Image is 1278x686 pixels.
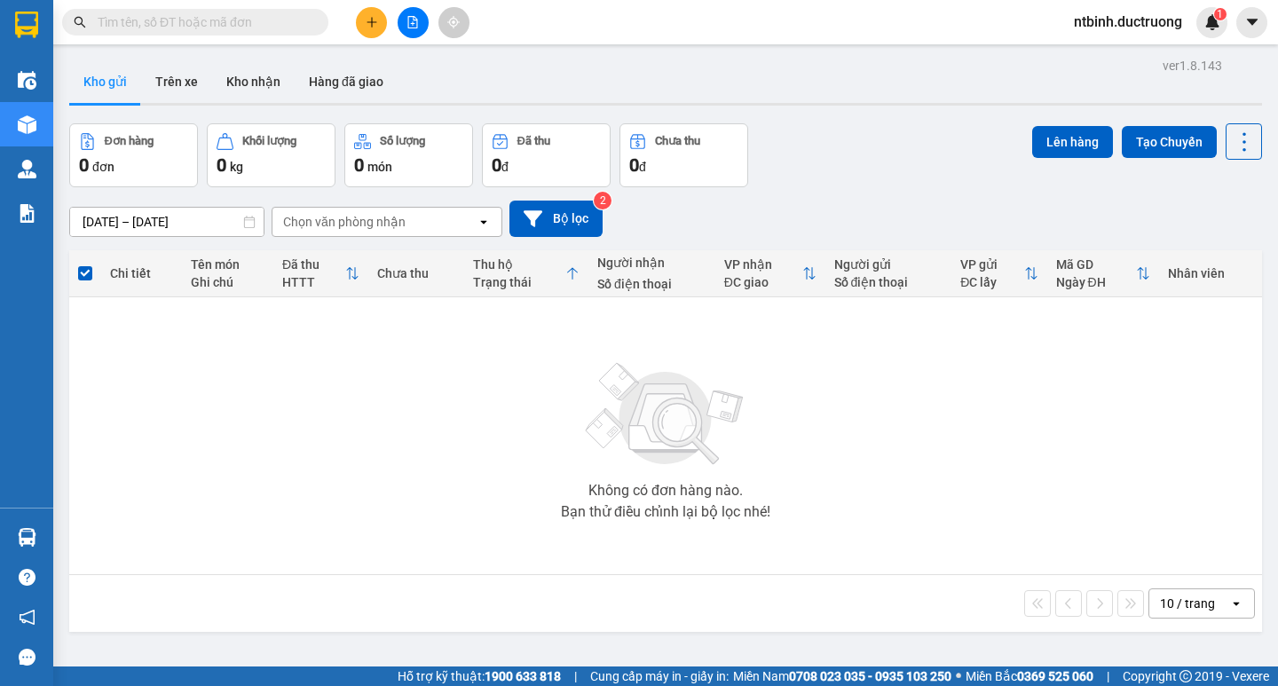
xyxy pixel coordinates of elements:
button: Đã thu0đ [482,123,611,187]
span: file-add [406,16,419,28]
div: Trạng thái [473,275,565,289]
input: Tìm tên, số ĐT hoặc mã đơn [98,12,307,32]
img: warehouse-icon [18,71,36,90]
span: đ [639,160,646,174]
span: search [74,16,86,28]
button: file-add [398,7,429,38]
div: Chưa thu [377,266,454,280]
div: 10 / trang [1160,595,1215,612]
button: Số lượng0món [344,123,473,187]
div: VP nhận [724,257,802,272]
button: Hàng đã giao [295,60,398,103]
div: Nhân viên [1168,266,1253,280]
div: Chưa thu [655,135,700,147]
img: warehouse-icon [18,160,36,178]
span: ntbinh.ductruong [1060,11,1196,33]
div: Số lượng [380,135,425,147]
button: Đơn hàng0đơn [69,123,198,187]
div: Người gửi [834,257,943,272]
div: Số điện thoại [597,277,706,291]
button: plus [356,7,387,38]
div: Đã thu [517,135,550,147]
sup: 2 [594,192,611,209]
img: warehouse-icon [18,528,36,547]
span: Cung cấp máy in - giấy in: [590,666,729,686]
div: Chi tiết [110,266,173,280]
div: Người nhận [597,256,706,270]
img: warehouse-icon [18,115,36,134]
span: 0 [629,154,639,176]
strong: 0369 525 060 [1017,669,1093,683]
div: HTTT [282,275,345,289]
span: copyright [1179,670,1192,682]
div: Đã thu [282,257,345,272]
div: Số điện thoại [834,275,943,289]
div: ver 1.8.143 [1163,56,1222,75]
span: Hỗ trợ kỹ thuật: [398,666,561,686]
div: Đơn hàng [105,135,154,147]
span: kg [230,160,243,174]
span: 0 [217,154,226,176]
span: 1 [1217,8,1223,20]
th: Toggle SortBy [464,250,588,297]
div: Không có đơn hàng nào. [588,484,743,498]
th: Toggle SortBy [951,250,1046,297]
div: ĐC lấy [960,275,1023,289]
span: caret-down [1244,14,1260,30]
img: solution-icon [18,204,36,223]
svg: open [1229,596,1243,611]
div: Khối lượng [242,135,296,147]
div: Tên món [191,257,264,272]
div: Bạn thử điều chỉnh lại bộ lọc nhé! [561,505,770,519]
span: plus [366,16,378,28]
div: Ghi chú [191,275,264,289]
img: icon-new-feature [1204,14,1220,30]
span: Miền Bắc [966,666,1093,686]
img: svg+xml;base64,PHN2ZyBjbGFzcz0ibGlzdC1wbHVnX19zdmciIHhtbG5zPSJodHRwOi8vd3d3LnczLm9yZy8yMDAwL3N2Zy... [577,352,754,477]
span: món [367,160,392,174]
button: Bộ lọc [509,201,603,237]
strong: 1900 633 818 [485,669,561,683]
span: notification [19,609,35,626]
span: | [1107,666,1109,686]
img: logo-vxr [15,12,38,38]
span: message [19,649,35,666]
svg: open [477,215,491,229]
span: 0 [492,154,501,176]
div: Chọn văn phòng nhận [283,213,406,231]
button: Kho nhận [212,60,295,103]
span: đơn [92,160,114,174]
span: aim [447,16,460,28]
th: Toggle SortBy [715,250,825,297]
div: ĐC giao [724,275,802,289]
button: Chưa thu0đ [619,123,748,187]
span: 0 [79,154,89,176]
div: VP gửi [960,257,1023,272]
span: ⚪️ [956,673,961,680]
sup: 1 [1214,8,1227,20]
span: Miền Nam [733,666,951,686]
th: Toggle SortBy [1047,250,1160,297]
div: Thu hộ [473,257,565,272]
button: aim [438,7,469,38]
span: | [574,666,577,686]
strong: 0708 023 035 - 0935 103 250 [789,669,951,683]
span: question-circle [19,569,35,586]
button: Trên xe [141,60,212,103]
button: Kho gửi [69,60,141,103]
button: Lên hàng [1032,126,1113,158]
button: Khối lượng0kg [207,123,335,187]
button: caret-down [1236,7,1267,38]
th: Toggle SortBy [273,250,368,297]
input: Select a date range. [70,208,264,236]
div: Ngày ĐH [1056,275,1137,289]
button: Tạo Chuyến [1122,126,1217,158]
span: 0 [354,154,364,176]
span: đ [501,160,509,174]
div: Mã GD [1056,257,1137,272]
